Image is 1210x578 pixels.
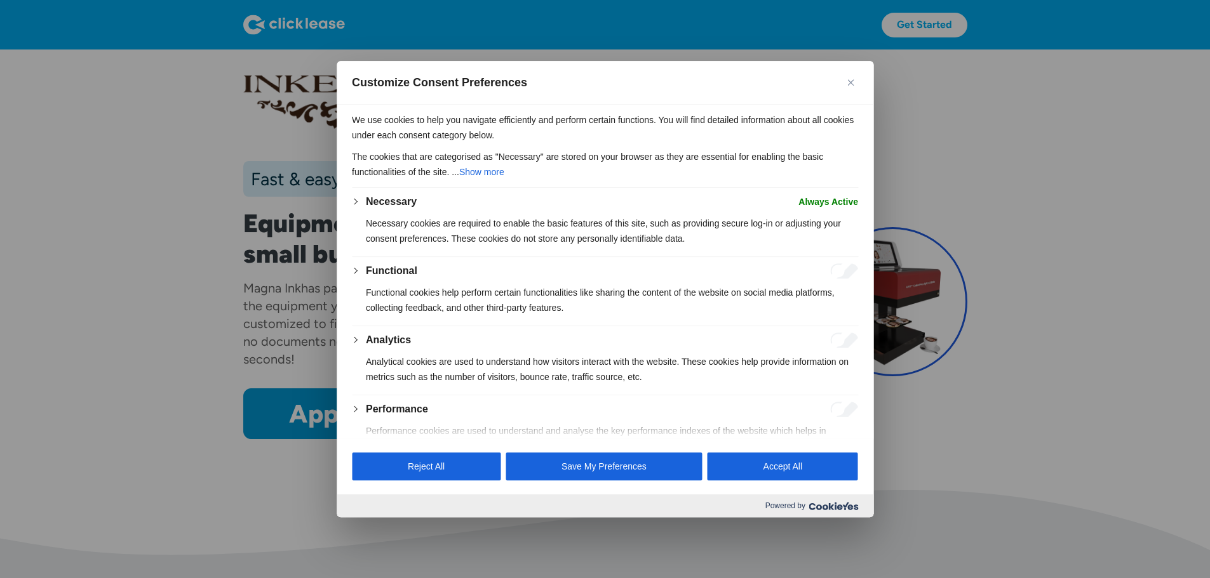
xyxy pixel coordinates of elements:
[337,494,873,517] div: Powered by
[830,402,858,417] input: Enable Performance
[337,61,873,518] div: Customize Consent Preferences
[830,263,858,279] input: Enable Functional
[366,402,428,417] button: Performance
[352,75,527,90] span: Customize Consent Preferences
[366,216,858,246] p: Necessary cookies are required to enable the basic features of this site, such as providing secur...
[352,452,501,480] button: Reject All
[830,332,858,348] input: Enable Analytics
[843,75,858,90] button: Close
[366,332,411,348] button: Analytics
[798,194,858,209] span: Always Active
[708,452,858,480] button: Accept All
[366,263,417,279] button: Functional
[366,285,858,315] p: Functional cookies help perform certain functionalities like sharing the content of the website o...
[847,79,854,86] img: Close
[459,164,504,180] button: Show more
[809,502,858,510] img: Cookieyes logo
[366,354,858,384] p: Analytical cookies are used to understand how visitors interact with the website. These cookies h...
[506,452,702,480] button: Save My Preferences
[352,112,858,143] p: We use cookies to help you navigate efficiently and perform certain functions. You will find deta...
[366,194,417,209] button: Necessary
[352,149,858,180] p: The cookies that are categorised as "Necessary" are stored on your browser as they are essential ...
